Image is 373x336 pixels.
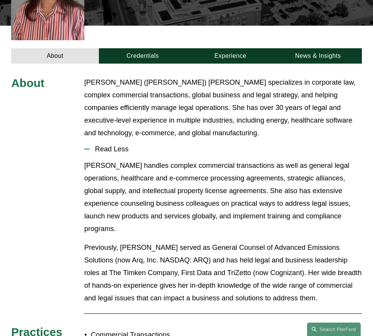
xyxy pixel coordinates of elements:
[84,159,362,235] p: [PERSON_NAME] handles complex commercial transactions as well as general legal operations, health...
[187,48,274,63] a: Experience
[84,241,362,304] p: Previously, [PERSON_NAME] served as General Counsel of Advanced Emissions Solutions (now Arq, Inc...
[84,76,362,139] p: [PERSON_NAME] ([PERSON_NAME]) [PERSON_NAME] specializes in corporate law, complex commercial tran...
[11,77,44,89] span: About
[84,139,362,159] button: Read Less
[90,145,362,153] span: Read Less
[84,159,362,310] div: Read Less
[11,48,99,63] a: About
[307,323,361,336] a: Search this site
[274,48,362,63] a: News & Insights
[99,48,187,63] a: Credentials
